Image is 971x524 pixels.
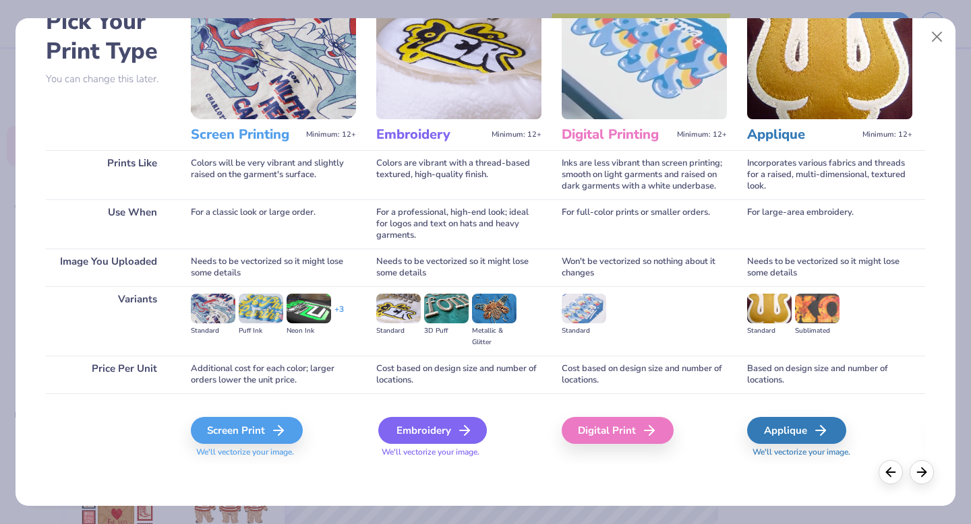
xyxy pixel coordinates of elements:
div: 3D Puff [424,325,469,337]
h3: Screen Printing [191,126,301,143]
div: Variants [46,286,171,356]
div: + 3 [334,304,344,327]
div: For a professional, high-end look; ideal for logos and text on hats and heavy garments. [376,199,541,249]
img: Puff Ink [239,294,283,323]
img: Standard [562,294,606,323]
div: For a classic look or large order. [191,199,356,249]
div: Image You Uploaded [46,249,171,286]
div: Cost based on design size and number of locations. [562,356,727,393]
div: Sublimated [795,325,840,337]
button: Close [924,24,950,50]
img: Standard [376,294,421,323]
h3: Applique [747,126,857,143]
img: 3D Puff [424,294,469,323]
div: Additional cost for each color; larger orders lower the unit price. [191,356,356,393]
h3: Embroidery [376,126,486,143]
div: Needs to be vectorized so it might lose some details [191,249,356,286]
div: Neon Ink [287,325,331,337]
h2: Pick Your Print Type [46,7,171,66]
span: We'll vectorize your image. [191,447,356,458]
div: Standard [376,325,421,337]
span: Minimum: 12+ [306,130,356,139]
img: Standard [191,294,235,323]
div: Needs to be vectorized so it might lose some details [747,249,912,286]
div: For full-color prints or smaller orders. [562,199,727,249]
div: Needs to be vectorized so it might lose some details [376,249,541,286]
p: You can change this later. [46,73,171,85]
span: We'll vectorize your image. [376,447,541,458]
div: For large-area embroidery. [747,199,912,249]
div: Prints Like [46,150,171,199]
div: Standard [562,325,606,337]
h3: Digital Printing [562,126,672,143]
div: Won't be vectorized so nothing about it changes [562,249,727,286]
div: Inks are less vibrant than screen printing; smooth on light garments and raised on dark garments ... [562,150,727,199]
div: Use When [46,199,171,249]
div: Price Per Unit [46,356,171,393]
div: Based on design size and number of locations. [747,356,912,393]
img: Metallic & Glitter [472,294,517,323]
div: Digital Print [562,417,674,444]
div: Cost based on design size and number of locations. [376,356,541,393]
img: Standard [747,294,792,323]
div: Embroidery [378,417,487,444]
div: Incorporates various fabrics and threads for a raised, multi-dimensional, textured look. [747,150,912,199]
span: We'll vectorize your image. [747,447,912,458]
div: Puff Ink [239,325,283,337]
img: Sublimated [795,294,840,323]
div: Colors will be very vibrant and slightly raised on the garment's surface. [191,150,356,199]
div: Standard [747,325,792,337]
div: Applique [747,417,846,444]
span: Minimum: 12+ [677,130,727,139]
span: Minimum: 12+ [492,130,541,139]
span: Minimum: 12+ [862,130,912,139]
div: Colors are vibrant with a thread-based textured, high-quality finish. [376,150,541,199]
div: Screen Print [191,417,303,444]
div: Standard [191,325,235,337]
img: Neon Ink [287,294,331,323]
div: Metallic & Glitter [472,325,517,348]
